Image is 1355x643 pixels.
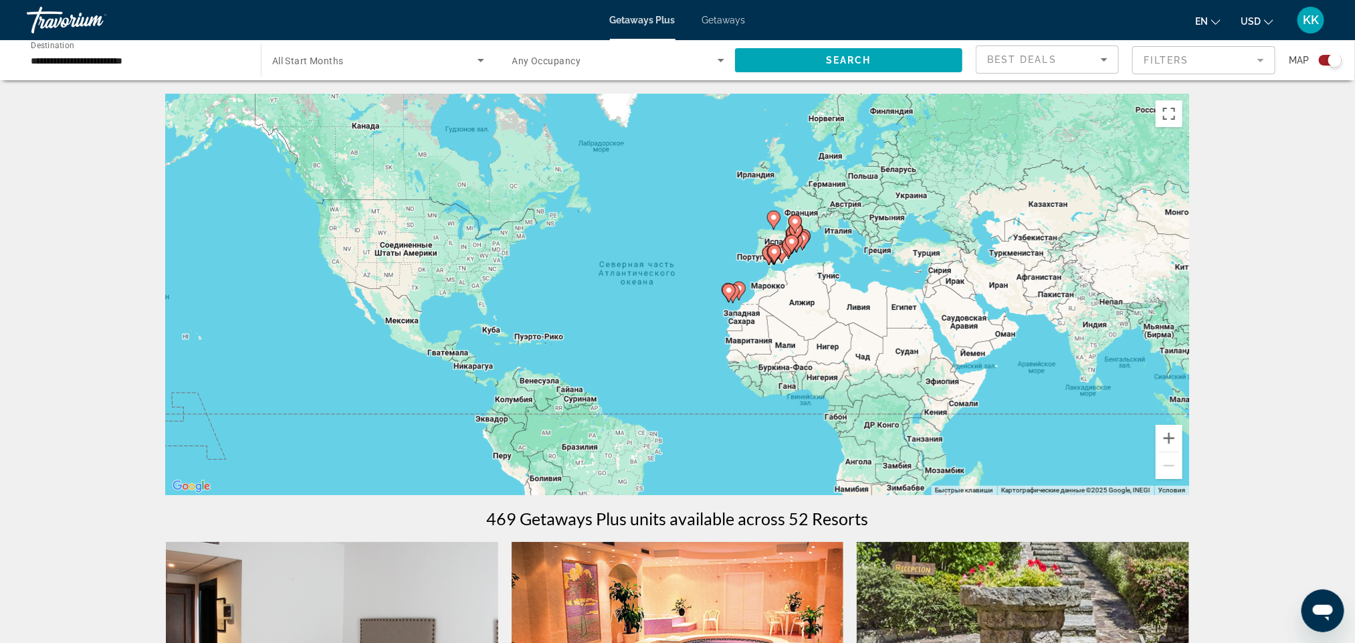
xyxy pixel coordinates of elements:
[1156,425,1182,452] button: Увеличить
[1289,51,1309,70] span: Map
[27,3,161,37] a: Travorium
[512,56,581,66] span: Any Occupancy
[169,478,213,495] a: Открыть эту область в Google Картах (в новом окне)
[1195,16,1208,27] span: en
[1303,13,1319,27] span: KK
[1293,6,1328,34] button: User Menu
[1241,11,1273,31] button: Change currency
[1241,16,1261,27] span: USD
[272,56,344,66] span: All Start Months
[935,486,993,495] button: Быстрые клавиши
[987,52,1108,68] mat-select: Sort by
[1156,100,1182,127] button: Включить полноэкранный режим
[31,41,74,50] span: Destination
[169,478,213,495] img: Google
[1158,486,1185,494] a: Условия (ссылка откроется в новой вкладке)
[1001,486,1150,494] span: Картографические данные ©2025 Google, INEGI
[1132,45,1275,75] button: Filter
[1195,11,1221,31] button: Change language
[826,55,871,66] span: Search
[735,48,962,72] button: Search
[987,54,1057,65] span: Best Deals
[1301,589,1344,632] iframe: Кнопка запуска окна обмена сообщениями
[702,15,746,25] a: Getaways
[610,15,675,25] a: Getaways Plus
[1156,452,1182,479] button: Уменьшить
[487,509,869,529] h1: 469 Getaways Plus units available across 52 Resorts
